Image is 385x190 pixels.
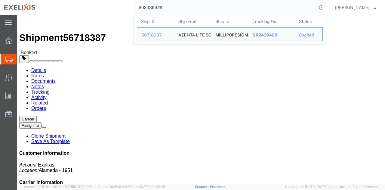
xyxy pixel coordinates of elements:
th: Status [295,15,323,27]
div: AZENTA LIFE SCIENCES [178,28,207,41]
th: Ship To [211,15,248,27]
th: Ship From [174,15,211,27]
th: Tracking Nu. [248,15,295,27]
span: Fred Eisenman [335,4,369,11]
span: Client: 2025.18.0-9839db4 [98,185,165,188]
span: [DATE] 09:32:48 [140,185,165,188]
a: Support [195,185,210,188]
div: Booked [299,32,318,38]
iframe: FS Legacy Container [17,15,385,184]
div: 56718387 [141,32,170,38]
span: [DATE] 09:51:11 [73,185,96,188]
table: Search Results [137,15,326,44]
div: S02439429 [253,32,291,38]
th: Ship ID [137,15,174,27]
input: Search for shipment number, reference number [134,0,317,15]
div: MILLIPORESIGMA [215,28,244,41]
button: [PERSON_NAME] [335,4,377,11]
a: Feedback [210,185,225,188]
span: Server: 2025.18.0-dd719145275 [24,185,96,188]
span: S02439429 [253,33,277,37]
img: logo [4,3,37,12]
span: Copyright © [DATE]-[DATE] Agistix Inc., All Rights Reserved [285,184,378,189]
